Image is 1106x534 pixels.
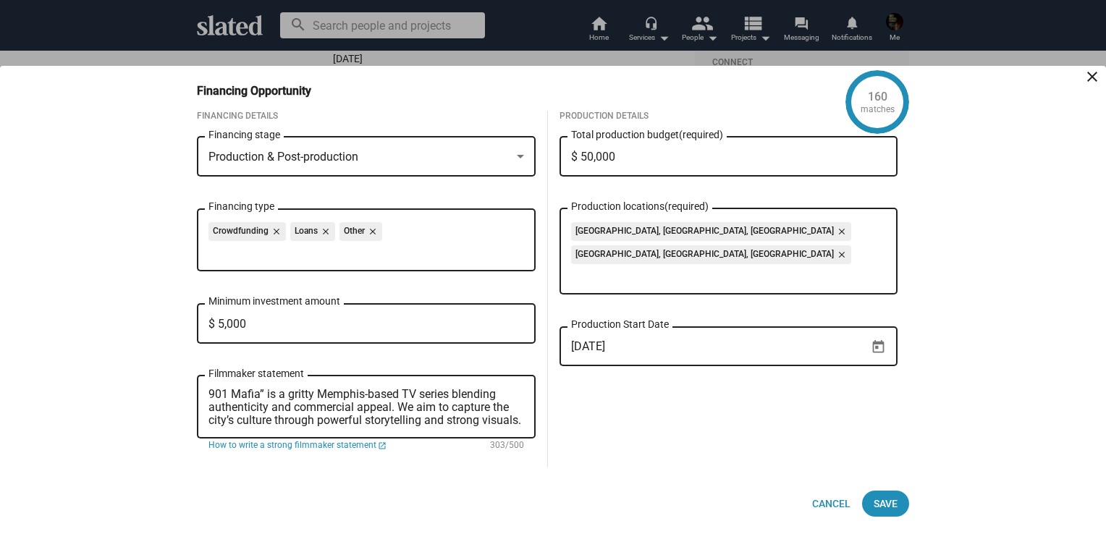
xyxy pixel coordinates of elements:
[560,111,898,122] div: Production Details
[834,225,847,238] mat-icon: close
[269,225,282,238] mat-icon: close
[866,334,891,360] button: Open calendar
[874,491,898,517] span: Save
[834,248,847,261] mat-icon: close
[290,222,335,241] mat-chip: Loans
[861,104,895,116] div: matches
[47,177,273,190] p: Message from Jordan, sent Just now
[318,225,331,238] mat-icon: close
[365,225,378,238] mat-icon: close
[378,441,387,450] mat-icon: launch
[812,491,850,517] span: Cancel
[95,35,164,47] i: exponentially
[208,150,358,164] span: Production & Post-production
[868,89,887,104] div: 160
[208,222,286,241] mat-chip: Crowdfunding
[862,491,909,517] button: Save
[47,78,228,104] b: see who's in that you already know.
[17,3,40,26] img: Profile image for Jordan
[80,161,240,172] i: Was this helpful? (select below)
[208,440,376,452] span: How to write a strong filmmaker statement
[490,440,524,452] mat-hint: 303/500
[197,111,536,122] div: Financing Details
[339,222,382,241] mat-chip: Other
[47,20,273,134] div: Slated's value to you increases as your network grows. So, take a moment to link your Gmail, Yaho...
[571,222,851,241] mat-chip: [GEOGRAPHIC_DATA], [GEOGRAPHIC_DATA], [GEOGRAPHIC_DATA]
[119,140,200,153] a: SEE WHO'S IN
[1084,68,1101,85] mat-icon: close
[801,491,862,517] button: Cancel
[197,83,332,98] h3: Financing Opportunity
[208,440,387,452] a: How to write a strong filmmaker statement
[571,245,851,264] mat-chip: [GEOGRAPHIC_DATA], [GEOGRAPHIC_DATA], [GEOGRAPHIC_DATA]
